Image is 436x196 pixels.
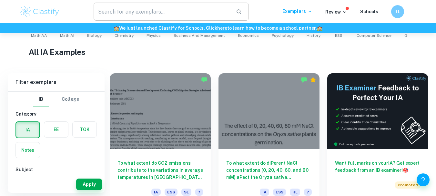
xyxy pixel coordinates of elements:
[272,33,294,38] span: Psychology
[391,5,404,18] button: TL
[29,46,407,58] h1: All IA Examples
[304,189,312,196] span: 7
[1,25,435,32] h6: We just launched Clastify for Schools. Click to learn how to become a school partner.
[165,189,177,196] span: ESS
[76,179,102,190] button: Apply
[94,3,231,21] input: Search for any exemplars...
[395,181,421,189] span: Promoted
[273,189,286,196] span: ESS
[360,9,378,14] a: Schools
[417,173,430,186] button: Help and Feedback
[404,33,425,38] span: Geography
[60,33,74,38] span: Math AI
[16,142,40,158] button: Notes
[114,26,119,31] span: 🏫
[301,77,307,83] img: Marked
[62,92,79,107] button: College
[325,8,347,15] p: Review
[73,122,96,137] button: TOK
[174,33,225,38] span: Business and Management
[394,8,401,15] h6: TL
[115,33,134,38] span: Chemistry
[181,189,191,196] span: SL
[87,33,102,38] span: Biology
[16,122,39,138] button: IA
[19,5,60,18] img: Clastify logo
[310,77,316,83] div: Premium
[217,26,227,31] a: here
[357,33,391,38] span: Computer Science
[151,189,161,196] span: IA
[147,33,161,38] span: Physics
[238,33,259,38] span: Economics
[260,189,269,196] span: IA
[290,189,300,196] span: HL
[15,166,97,173] h6: Subject
[307,33,320,38] span: History
[403,168,408,173] span: 🎯
[335,160,421,174] h6: Want full marks on your IA ? Get expert feedback from an IB examiner!
[8,73,105,91] h6: Filter exemplars
[201,77,208,83] img: Marked
[33,92,79,107] div: Filter type choice
[327,73,428,149] img: Thumbnail
[15,110,97,118] h6: Category
[317,26,322,31] span: 🏫
[226,160,312,181] h6: To what extent do diPerent NaCl concentrations (0, 20, 40, 60, and 80 mM) aPect the Oryza sativa ...
[31,33,47,38] span: Math AA
[282,8,312,15] p: Exemplars
[195,189,203,196] span: 7
[33,92,49,107] button: IB
[335,33,342,38] span: ESS
[44,122,68,137] button: EE
[117,160,203,181] h6: To what extent do CO2 emissions contribute to the variations in average temperatures in [GEOGRAPH...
